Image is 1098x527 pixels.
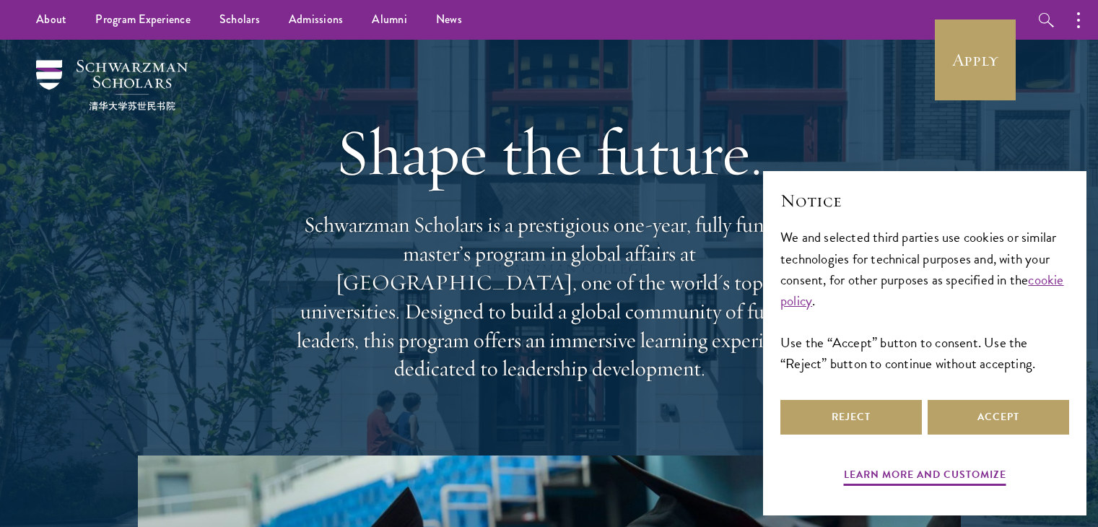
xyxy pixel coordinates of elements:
[780,188,1069,213] h2: Notice
[928,400,1069,435] button: Accept
[844,466,1006,488] button: Learn more and customize
[289,211,809,383] p: Schwarzman Scholars is a prestigious one-year, fully funded master’s program in global affairs at...
[289,112,809,193] h1: Shape the future.
[780,227,1069,373] div: We and selected third parties use cookies or similar technologies for technical purposes and, wit...
[935,19,1016,100] a: Apply
[780,400,922,435] button: Reject
[36,60,188,110] img: Schwarzman Scholars
[780,269,1064,311] a: cookie policy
